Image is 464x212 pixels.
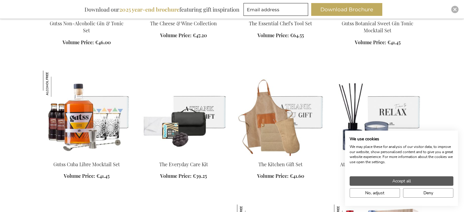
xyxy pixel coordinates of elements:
[63,39,111,46] a: Volume Price: €46.00
[50,20,124,34] a: Gutss Non-Alcoholic Gin & Tonic Set
[257,32,289,38] span: Volume Price:
[423,190,433,196] span: Deny
[350,136,453,142] h2: We use cookies
[342,20,413,34] a: Gutss Botanical Sweet Gin Tonic Mocktail Set
[258,161,303,167] a: The Kitchen Gift Set
[237,70,324,156] img: The Kitchen Gift Set
[365,190,384,196] span: No, adjust
[95,39,111,45] span: €46.00
[43,153,130,159] a: Gutss Cuba Libre Mocktail Set Gutss Cuba Libre Mocktail Set
[82,3,242,16] div: Download our featuring gift inspiration
[334,70,421,156] img: Atelier Rebul Bosphorus Home Kit
[355,39,386,45] span: Volume Price:
[150,20,217,27] a: The Cheese & Wine Collection
[451,6,459,13] div: Close
[43,70,130,156] img: Gutss Cuba Libre Mocktail Set
[193,32,207,38] span: €47.20
[257,173,304,180] a: Volume Price: €41.60
[387,39,401,45] span: €41.45
[290,173,304,179] span: €41.60
[355,39,401,46] a: Volume Price: €41.45
[249,20,312,27] a: The Essential Chef's Tool Set
[243,3,310,18] form: marketing offers and promotions
[53,161,120,167] a: Gutss Cuba Libre Mocktail Set
[350,176,453,186] button: Accept all cookies
[63,39,94,45] span: Volume Price:
[257,32,304,39] a: Volume Price: €64.55
[290,32,304,38] span: €64.55
[64,173,110,180] a: Volume Price: €41.45
[237,153,324,159] a: The Kitchen Gift Set
[140,70,227,156] img: The Everyday Care Kit
[140,153,227,159] a: The Everyday Care Kit
[243,3,308,16] input: Email address
[160,32,207,39] a: Volume Price: €47.20
[453,8,457,11] img: Close
[193,173,207,179] span: €39.25
[403,188,453,198] button: Deny all cookies
[43,70,69,97] img: Gutss Cuba Libre Mocktail Set
[392,178,411,184] span: Accept all
[350,144,453,165] p: We may place these for analysis of our visitor data, to improve our website, show personalised co...
[119,6,179,13] b: 2025 year-end brochure
[160,32,192,38] span: Volume Price:
[160,173,192,179] span: Volume Price:
[64,173,95,179] span: Volume Price:
[340,161,415,167] a: Atelier Rebul Bosphorus Home Kit
[159,161,208,167] a: The Everyday Care Kit
[160,173,207,180] a: Volume Price: €39.25
[257,173,289,179] span: Volume Price:
[334,153,421,159] a: Atelier Rebul Bosphorus Home Kit
[350,188,400,198] button: Adjust cookie preferences
[96,173,110,179] span: €41.45
[311,3,382,16] button: Download Brochure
